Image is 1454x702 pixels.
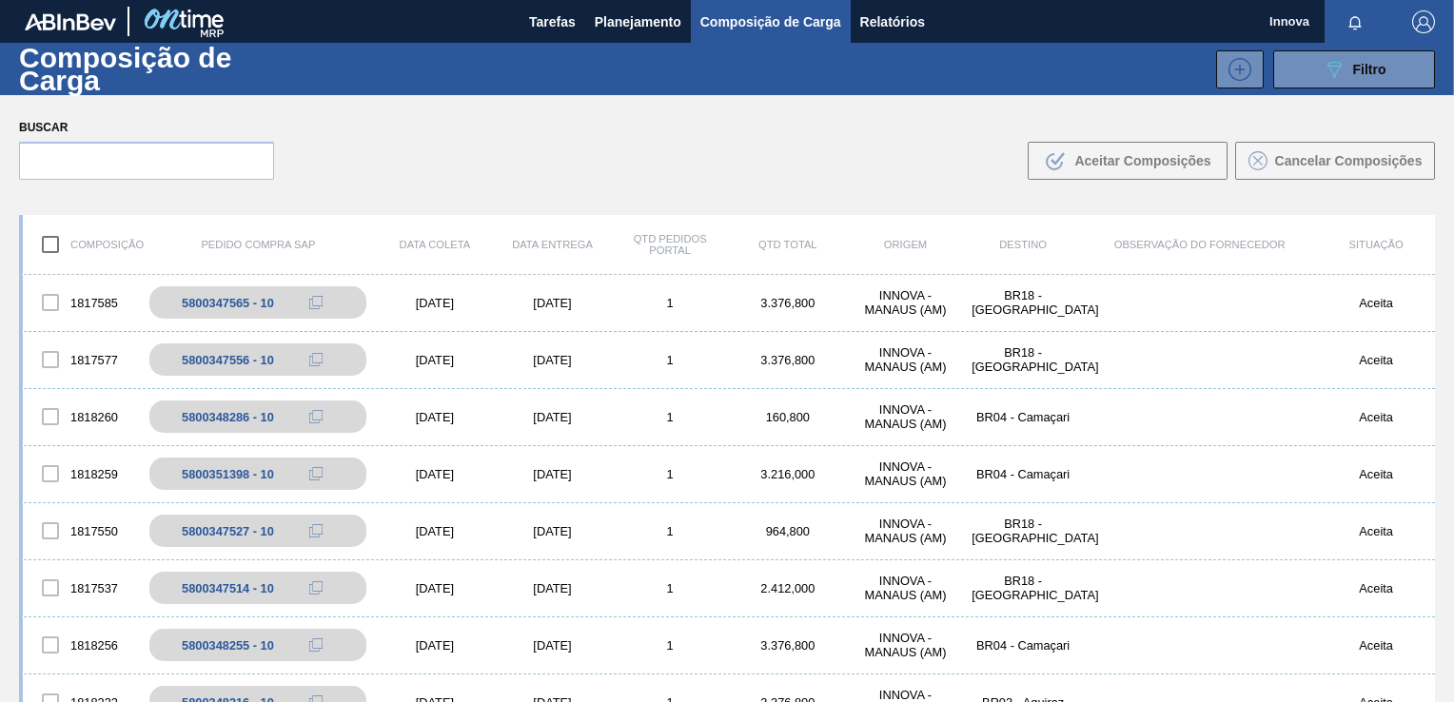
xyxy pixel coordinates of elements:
div: 1 [611,638,729,653]
div: Aceita [1317,467,1435,481]
div: INNOVA - MANAUS (AM) [847,459,965,488]
div: 5800348255 - 10 [182,638,274,653]
div: [DATE] [376,353,494,367]
div: 3.216,000 [729,467,847,481]
span: Filtro [1353,62,1386,77]
div: Copiar [297,462,335,485]
div: 3.376,800 [729,296,847,310]
div: [DATE] [494,467,612,481]
div: Data entrega [494,239,612,250]
div: Destino [964,239,1082,250]
font: 1818260 [70,410,118,424]
div: 1 [611,581,729,595]
div: [DATE] [376,524,494,538]
div: 5800351398 - 10 [182,467,274,481]
div: BR04 - Camaçari [964,410,1082,424]
div: 3.376,800 [729,353,847,367]
div: INNOVA - MANAUS (AM) [847,631,965,659]
span: Aceitar Composições [1074,153,1210,168]
div: 964,800 [729,524,847,538]
div: Aceita [1317,410,1435,424]
span: Cancelar Composições [1275,153,1423,168]
div: 1 [611,296,729,310]
div: 5800347527 - 10 [182,524,274,538]
span: Composição de Carga [700,10,841,33]
div: 1 [611,410,729,424]
button: Filtro [1273,50,1435,88]
div: INNOVA - MANAUS (AM) [847,288,965,317]
div: BR18 - Pernambuco [964,288,1082,317]
label: Buscar [19,114,274,142]
span: Relatórios [860,10,925,33]
div: [DATE] [494,581,612,595]
div: Nova Composição [1207,50,1264,88]
div: 5800347565 - 10 [182,296,274,310]
div: [DATE] [376,638,494,653]
div: BR18 - Pernambuco [964,345,1082,374]
div: Aceita [1317,353,1435,367]
div: BR18 - Pernambuco [964,574,1082,602]
div: [DATE] [376,467,494,481]
div: Copiar [297,291,335,314]
div: BR04 - Camaçari [964,467,1082,481]
div: [DATE] [494,353,612,367]
div: INNOVA - MANAUS (AM) [847,402,965,431]
div: Copiar [297,348,335,371]
div: Copiar [297,405,335,428]
div: [DATE] [494,296,612,310]
div: INNOVA - MANAUS (AM) [847,517,965,545]
div: 1 [611,524,729,538]
div: Situação [1317,239,1435,250]
div: 2.412,000 [729,581,847,595]
span: Planejamento [595,10,681,33]
button: Aceitar Composições [1028,142,1228,180]
font: 1817577 [70,353,118,367]
div: 3.376,800 [729,638,847,653]
div: BR18 - Pernambuco [964,517,1082,545]
div: 5800347556 - 10 [182,353,274,367]
div: INNOVA - MANAUS (AM) [847,345,965,374]
div: 5800347514 - 10 [182,581,274,595]
font: Composição [70,239,144,250]
font: 1817550 [70,524,118,538]
div: Observação do Fornecedor [1082,239,1317,250]
font: 1818259 [70,467,118,481]
button: Notificações [1325,9,1385,35]
div: Copiar [297,634,335,656]
div: Qtd Total [729,239,847,250]
div: 1 [611,467,729,481]
div: 5800348286 - 10 [182,410,274,424]
font: 1817585 [70,296,118,310]
div: [DATE] [494,638,612,653]
div: Data coleta [376,239,494,250]
span: Tarefas [529,10,576,33]
div: 160,800 [729,410,847,424]
font: 1817537 [70,581,118,595]
div: Origem [847,239,965,250]
div: Qtd Pedidos Portal [611,233,729,256]
div: Copiar [297,576,335,599]
div: Aceita [1317,296,1435,310]
div: Aceita [1317,524,1435,538]
div: Copiar [297,519,335,542]
div: [DATE] [494,524,612,538]
div: BR04 - Camaçari [964,638,1082,653]
div: [DATE] [376,410,494,424]
div: Aceita [1317,638,1435,653]
div: 1 [611,353,729,367]
div: Pedido Compra SAP [141,239,376,250]
div: [DATE] [376,581,494,595]
div: Aceita [1317,581,1435,595]
div: INNOVA - MANAUS (AM) [847,574,965,602]
font: 1818256 [70,638,118,653]
button: Cancelar Composições [1235,142,1435,180]
h1: Composição de Carga [19,47,320,90]
img: Logout [1412,10,1435,33]
img: TNhmsLtSVTkK8tSr43FrP2fwEKptu5GPRR3wAAAABJRU5ErkJggg== [25,13,116,30]
div: [DATE] [376,296,494,310]
div: [DATE] [494,410,612,424]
